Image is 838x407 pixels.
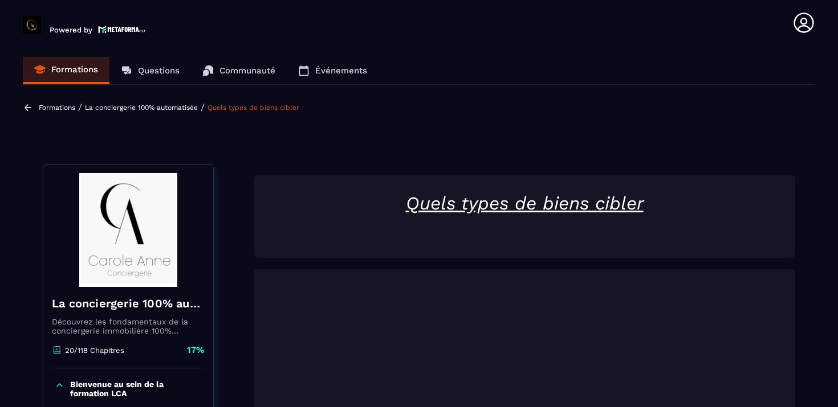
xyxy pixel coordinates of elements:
[70,380,202,398] p: Bienvenue au sein de la formation LCA
[208,104,299,112] a: Quels types de biens cibler
[138,65,180,76] p: Questions
[191,57,287,84] a: Communauté
[219,65,275,76] p: Communauté
[109,57,191,84] a: Questions
[65,346,124,355] p: 20/118 Chapitres
[187,344,205,356] p: 17%
[287,57,379,84] a: Événements
[52,173,205,287] img: banner
[201,102,205,113] span: /
[78,102,82,113] span: /
[98,24,146,34] img: logo
[23,16,41,34] img: logo-branding
[52,317,205,335] p: Découvrez les fondamentaux de la conciergerie immobilière 100% automatisée. Cette formation est c...
[315,65,367,76] p: Événements
[52,295,205,311] h4: La conciergerie 100% automatisée
[50,26,92,34] p: Powered by
[23,57,109,84] a: Formations
[85,104,198,112] a: La conciergerie 100% automatisée
[51,64,98,75] p: Formations
[406,192,644,214] u: Quels types de biens cibler
[39,104,75,112] a: Formations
